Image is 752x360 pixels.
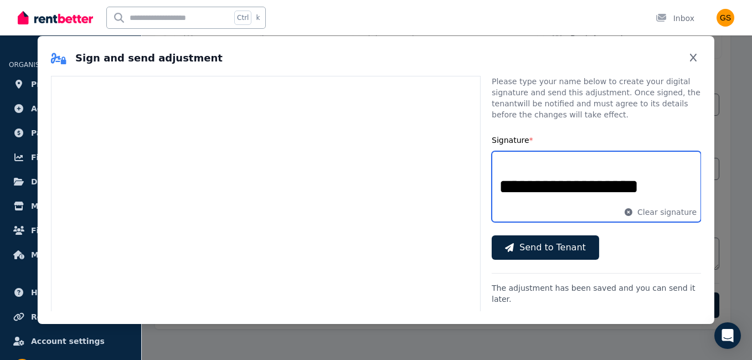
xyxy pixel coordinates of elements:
[492,235,599,260] button: Send to Tenant
[492,282,701,305] p: The adjustment has been saved and you can send it later.
[492,76,701,120] p: Please type your name below to create your digital signature and send this adjustment. Once signe...
[519,241,586,254] span: Send to Tenant
[686,49,701,67] button: Close
[51,50,223,66] h2: Sign and send adjustment
[492,136,533,145] label: Signature
[624,207,697,218] button: Clear signature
